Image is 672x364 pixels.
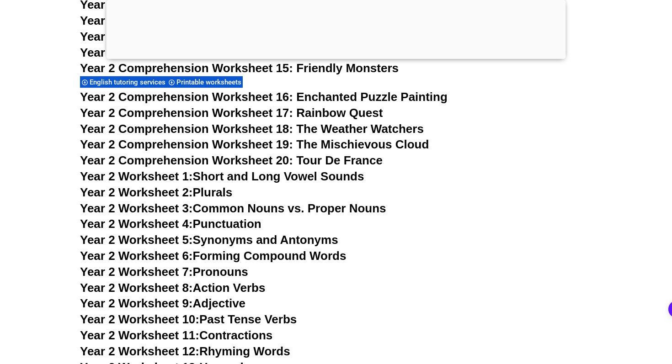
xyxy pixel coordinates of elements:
[80,46,400,59] a: Year 2 Comprehension Worksheet 14: The Gigantic Plant
[80,296,245,310] a: Year 2 Worksheet 9:Adjective
[80,201,193,215] span: Year 2 Worksheet 3:
[80,344,290,358] a: Year 2 Worksheet 12:Rhyming Words
[80,249,346,263] a: Year 2 Worksheet 6:Forming Compound Words
[80,233,338,247] a: Year 2 Worksheet 5:Synonyms and Antonyms
[80,14,433,27] a: Year 2 Comprehension Worksheet 12: The Brave Little Spartan
[80,281,265,295] a: Year 2 Worksheet 8:Action Verbs
[80,61,399,75] a: Year 2 Comprehension Worksheet 15: Friendly Monsters
[80,233,193,247] span: Year 2 Worksheet 5:
[80,30,383,43] a: Year 2 Comprehension Worksheet 13: The Lost Teddy
[80,344,199,358] span: Year 2 Worksheet 12:
[80,217,193,231] span: Year 2 Worksheet 4:
[80,153,383,167] a: Year 2 Comprehension Worksheet 20: Tour De France
[80,312,199,326] span: Year 2 Worksheet 10:
[80,76,167,88] div: English tutoring services
[80,296,193,310] span: Year 2 Worksheet 9:
[80,217,261,231] a: Year 2 Worksheet 4:Punctuation
[80,281,193,295] span: Year 2 Worksheet 8:
[80,122,424,136] a: Year 2 Comprehension Worksheet 18: The Weather Watchers
[80,249,193,263] span: Year 2 Worksheet 6:
[80,169,364,183] a: Year 2 Worksheet 1:Short and Long Vowel Sounds
[80,265,193,279] span: Year 2 Worksheet 7:
[90,78,168,86] span: English tutoring services
[176,78,244,86] span: Printable worksheets
[80,169,193,183] span: Year 2 Worksheet 1:
[80,106,383,120] a: Year 2 Comprehension Worksheet 17: Rainbow Quest
[80,137,429,151] a: Year 2 Comprehension Worksheet 19: The Mischievous Cloud
[80,312,297,326] a: Year 2 Worksheet 10:Past Tense Verbs
[80,185,193,199] span: Year 2 Worksheet 2:
[80,90,448,104] a: Year 2 Comprehension Worksheet 16: Enchanted Puzzle Painting
[80,265,248,279] a: Year 2 Worksheet 7:Pronouns
[80,328,199,342] span: Year 2 Worksheet 11:
[80,328,272,342] a: Year 2 Worksheet 11:Contractions
[626,320,672,364] iframe: Chat Widget
[167,76,243,88] div: Printable worksheets
[80,201,386,215] a: Year 2 Worksheet 3:Common Nouns vs. Proper Nouns
[80,185,232,199] a: Year 2 Worksheet 2:Plurals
